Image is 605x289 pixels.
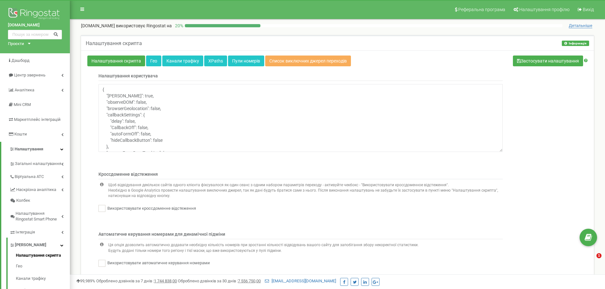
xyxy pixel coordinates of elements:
[116,23,172,28] span: використовує Ringostat на
[10,182,70,195] a: Наскрізна аналітика
[87,56,145,66] a: Налаштування скрипта
[81,23,172,29] p: [DOMAIN_NAME]
[105,206,196,212] label: Використовувати кроссдоменне відстеження
[583,253,599,268] iframe: Intercom live chat
[172,23,185,29] p: 20 %
[14,132,27,136] span: Кошти
[513,56,583,66] button: Застосувати налаштування
[105,260,210,266] label: Використовувати автоматичне керування номерами
[8,30,62,39] input: Пошук за номером
[204,56,227,66] a: XPaths
[15,174,44,180] span: Віртуальна АТС
[15,147,43,151] span: Налаштування
[569,23,592,28] span: Детальніше
[458,7,505,12] span: Реферальна програма
[16,260,70,273] a: Гео
[98,231,503,239] p: Автоматичне керування номерами для динамічної підміни
[16,229,35,235] span: Інтеграція
[265,279,336,283] a: [EMAIL_ADDRESS][DOMAIN_NAME]
[16,253,70,260] a: Налаштування скрипта
[16,187,56,193] span: Наскрізна аналітика
[15,88,34,92] span: Аналiтика
[15,242,46,248] span: [PERSON_NAME]
[519,7,569,12] span: Налаштування профілю
[1,142,70,157] a: Налаштування
[96,279,177,283] span: Оброблено дзвінків за 7 днів :
[562,41,589,46] button: Інформація
[16,211,61,222] span: Налаштування Ringostat Smart Phone
[146,56,161,66] a: Гео
[154,279,177,283] u: 1 744 838,00
[108,242,419,248] p: Ця опція дозволить автоматично додавати необхідну кількість номерів при зростанні кількості відві...
[8,6,62,22] img: Ringostat logo
[14,117,61,122] span: Маркетплейс інтеграцій
[15,161,61,167] span: Загальні налаштування
[162,56,203,66] a: Канали трафіку
[596,253,602,258] span: 1
[583,7,594,12] span: Вихід
[14,102,31,107] span: Mini CRM
[10,238,70,251] a: [PERSON_NAME]
[10,156,70,169] a: Загальні налаштування
[265,56,351,66] a: Список виключних джерел переходів
[86,41,142,46] h5: Налаштування скрипта
[98,73,503,81] p: Налаштування користувача
[16,273,70,285] a: Канали трафіку
[98,171,503,179] p: Кроссдоменне відстеження
[178,279,261,283] span: Оброблено дзвінків за 30 днів :
[11,58,30,63] span: Дашборд
[76,279,95,283] span: 99,989%
[238,279,261,283] u: 7 556 750,00
[98,84,503,152] textarea: { "[PERSON_NAME]": true, "observeDOM": false, "browserGeolocation": false, "callbackSettings": { ...
[8,22,62,28] a: [DOMAIN_NAME]
[8,41,24,47] div: Проєкти
[14,73,45,77] span: Центр звернень
[10,225,70,238] a: Інтеграція
[10,169,70,182] a: Віртуальна АТС
[228,56,264,66] a: Пули номерів
[108,182,503,188] p: Щоб відвідування декількох сайтів одного клієнта фіксувалося як один сеанс з одним набором параме...
[10,206,70,225] a: Налаштування Ringostat Smart Phone
[108,248,419,253] p: Будуть додані тільки номери того регіону і тієї маски, що вже використовуються у пулі підміни.
[16,198,30,204] span: Колбек
[108,188,503,199] p: Необхідно в Google Analytics провести налаштування виключних джерел, так як дані будуть братися с...
[10,195,70,206] a: Колбек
